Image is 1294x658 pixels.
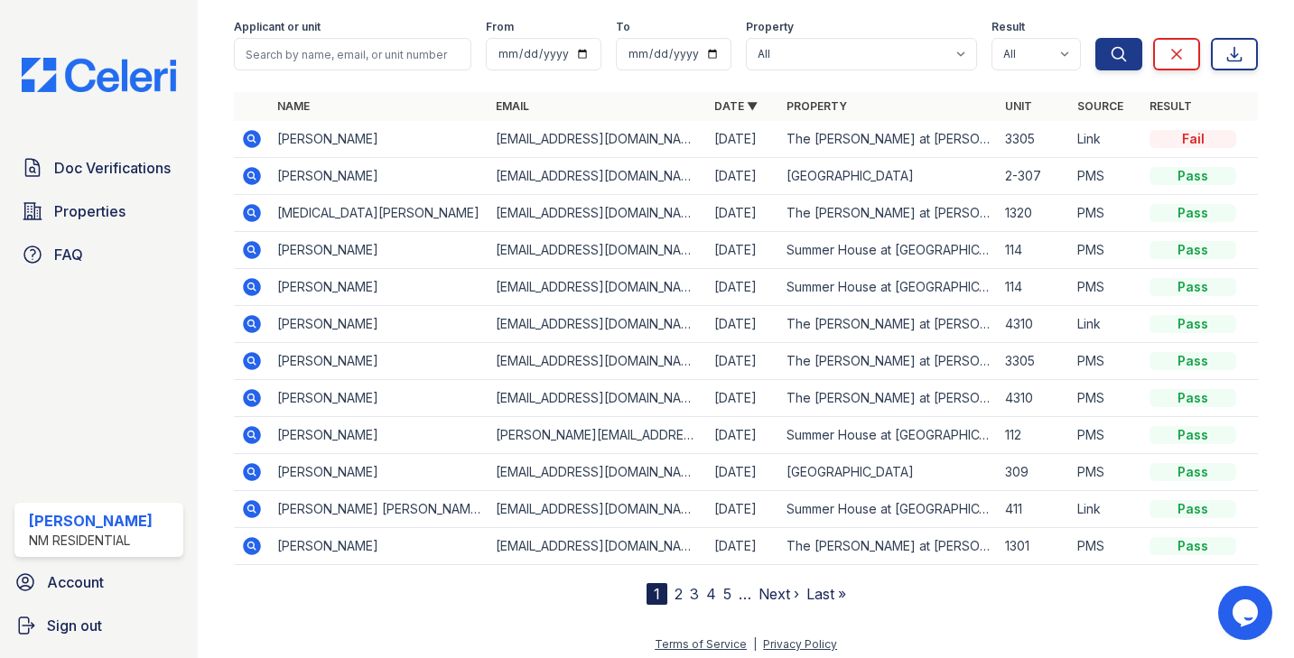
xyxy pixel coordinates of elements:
[7,564,191,600] a: Account
[1070,232,1142,269] td: PMS
[779,491,998,528] td: Summer House at [GEOGRAPHIC_DATA]
[486,20,514,34] label: From
[489,380,707,417] td: [EMAIL_ADDRESS][DOMAIN_NAME]
[779,454,998,491] td: [GEOGRAPHIC_DATA]
[998,195,1070,232] td: 1320
[707,491,779,528] td: [DATE]
[707,528,779,565] td: [DATE]
[489,417,707,454] td: [PERSON_NAME][EMAIL_ADDRESS][DOMAIN_NAME]
[998,306,1070,343] td: 4310
[746,20,794,34] label: Property
[991,20,1025,34] label: Result
[270,158,489,195] td: [PERSON_NAME]
[14,236,183,273] a: FAQ
[707,195,779,232] td: [DATE]
[54,244,83,265] span: FAQ
[1150,278,1236,296] div: Pass
[234,38,471,70] input: Search by name, email, or unit number
[489,121,707,158] td: [EMAIL_ADDRESS][DOMAIN_NAME]
[270,232,489,269] td: [PERSON_NAME]
[1150,167,1236,185] div: Pass
[707,232,779,269] td: [DATE]
[1070,195,1142,232] td: PMS
[714,99,758,113] a: Date ▼
[270,491,489,528] td: [PERSON_NAME] [PERSON_NAME]
[47,615,102,636] span: Sign out
[270,121,489,158] td: [PERSON_NAME]
[707,343,779,380] td: [DATE]
[707,121,779,158] td: [DATE]
[707,454,779,491] td: [DATE]
[998,491,1070,528] td: 411
[1150,99,1192,113] a: Result
[779,269,998,306] td: Summer House at [GEOGRAPHIC_DATA]
[707,380,779,417] td: [DATE]
[739,583,751,605] span: …
[1077,99,1123,113] a: Source
[1150,204,1236,222] div: Pass
[489,491,707,528] td: [EMAIL_ADDRESS][DOMAIN_NAME]
[779,232,998,269] td: Summer House at [GEOGRAPHIC_DATA]
[779,195,998,232] td: The [PERSON_NAME] at [PERSON_NAME][GEOGRAPHIC_DATA]
[54,157,171,179] span: Doc Verifications
[779,158,998,195] td: [GEOGRAPHIC_DATA]
[1150,537,1236,555] div: Pass
[234,20,321,34] label: Applicant or unit
[14,193,183,229] a: Properties
[806,585,846,603] a: Last »
[707,417,779,454] td: [DATE]
[655,637,747,651] a: Terms of Service
[489,269,707,306] td: [EMAIL_ADDRESS][DOMAIN_NAME]
[7,607,191,644] a: Sign out
[1005,99,1032,113] a: Unit
[1070,454,1142,491] td: PMS
[998,343,1070,380] td: 3305
[753,637,757,651] div: |
[489,158,707,195] td: [EMAIL_ADDRESS][DOMAIN_NAME]
[270,380,489,417] td: [PERSON_NAME]
[998,417,1070,454] td: 112
[270,454,489,491] td: [PERSON_NAME]
[1070,121,1142,158] td: Link
[1150,130,1236,148] div: Fail
[1070,343,1142,380] td: PMS
[14,150,183,186] a: Doc Verifications
[998,454,1070,491] td: 309
[1218,586,1276,640] iframe: chat widget
[763,637,837,651] a: Privacy Policy
[706,585,716,603] a: 4
[787,99,847,113] a: Property
[1070,528,1142,565] td: PMS
[707,158,779,195] td: [DATE]
[779,343,998,380] td: The [PERSON_NAME] at [PERSON_NAME][GEOGRAPHIC_DATA]
[616,20,630,34] label: To
[707,269,779,306] td: [DATE]
[1070,380,1142,417] td: PMS
[270,195,489,232] td: [MEDICAL_DATA][PERSON_NAME]
[998,121,1070,158] td: 3305
[998,158,1070,195] td: 2-307
[54,200,126,222] span: Properties
[998,269,1070,306] td: 114
[47,571,104,593] span: Account
[998,380,1070,417] td: 4310
[1150,463,1236,481] div: Pass
[496,99,529,113] a: Email
[779,417,998,454] td: Summer House at [GEOGRAPHIC_DATA]
[779,121,998,158] td: The [PERSON_NAME] at [PERSON_NAME][GEOGRAPHIC_DATA]
[270,306,489,343] td: [PERSON_NAME]
[7,58,191,92] img: CE_Logo_Blue-a8612792a0a2168367f1c8372b55b34899dd931a85d93a1a3d3e32e68fde9ad4.png
[489,306,707,343] td: [EMAIL_ADDRESS][DOMAIN_NAME]
[647,583,667,605] div: 1
[998,232,1070,269] td: 114
[270,269,489,306] td: [PERSON_NAME]
[723,585,731,603] a: 5
[779,306,998,343] td: The [PERSON_NAME] at [PERSON_NAME][GEOGRAPHIC_DATA]
[489,528,707,565] td: [EMAIL_ADDRESS][DOMAIN_NAME]
[277,99,310,113] a: Name
[998,528,1070,565] td: 1301
[675,585,683,603] a: 2
[1150,241,1236,259] div: Pass
[270,343,489,380] td: [PERSON_NAME]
